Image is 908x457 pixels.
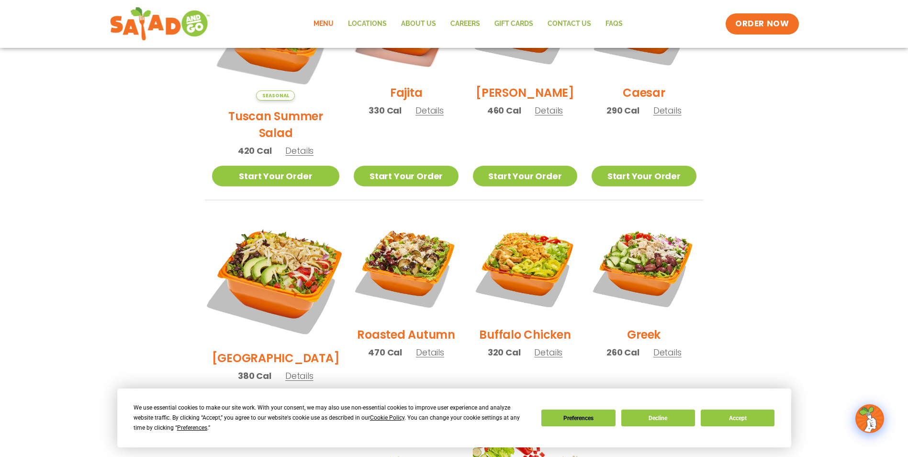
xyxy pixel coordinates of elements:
[621,410,695,426] button: Decline
[488,346,521,359] span: 320 Cal
[473,166,577,186] a: Start Your Order
[479,326,571,343] h2: Buffalo Chicken
[201,204,350,354] img: Product photo for BBQ Ranch Salad
[534,346,562,358] span: Details
[856,405,883,432] img: wpChatIcon
[598,13,630,35] a: FAQs
[341,13,394,35] a: Locations
[177,424,207,431] span: Preferences
[735,18,789,30] span: ORDER NOW
[473,215,577,319] img: Product photo for Buffalo Chicken Salad
[443,13,487,35] a: Careers
[653,346,682,358] span: Details
[110,5,211,43] img: new-SAG-logo-768×292
[726,13,798,34] a: ORDER NOW
[212,350,340,366] h2: [GEOGRAPHIC_DATA]
[390,84,423,101] h2: Fajita
[592,215,696,319] img: Product photo for Greek Salad
[212,108,340,141] h2: Tuscan Summer Salad
[238,144,272,157] span: 420 Cal
[394,13,443,35] a: About Us
[487,13,540,35] a: GIFT CARDS
[592,166,696,186] a: Start Your Order
[653,104,682,116] span: Details
[369,104,402,117] span: 330 Cal
[306,13,630,35] nav: Menu
[606,346,639,359] span: 260 Cal
[256,91,295,101] span: Seasonal
[541,410,615,426] button: Preferences
[368,346,402,359] span: 470 Cal
[416,346,444,358] span: Details
[285,145,314,157] span: Details
[306,13,341,35] a: Menu
[415,104,444,116] span: Details
[623,84,665,101] h2: Caesar
[134,403,530,433] div: We use essential cookies to make our site work. With your consent, we may also use non-essential ...
[238,369,271,382] span: 380 Cal
[354,166,458,186] a: Start Your Order
[627,326,661,343] h2: Greek
[285,370,314,382] span: Details
[354,215,458,319] img: Product photo for Roasted Autumn Salad
[487,104,521,117] span: 460 Cal
[212,166,340,186] a: Start Your Order
[540,13,598,35] a: Contact Us
[701,410,774,426] button: Accept
[476,84,574,101] h2: [PERSON_NAME]
[357,326,455,343] h2: Roasted Autumn
[117,388,791,447] div: Cookie Consent Prompt
[535,104,563,116] span: Details
[606,104,639,117] span: 290 Cal
[370,414,404,421] span: Cookie Policy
